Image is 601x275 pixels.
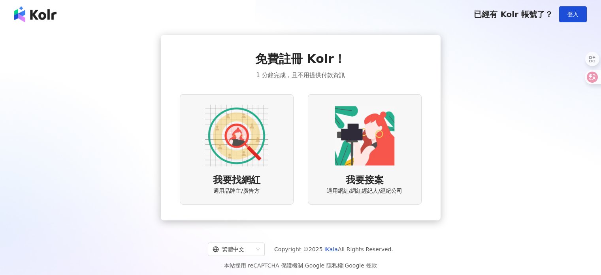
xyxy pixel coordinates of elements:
[474,9,553,19] span: 已經有 Kolr 帳號了？
[327,187,402,195] span: 適用網紅/網紅經紀人/經紀公司
[333,104,396,167] img: KOL identity option
[345,262,377,269] a: Google 條款
[213,243,253,256] div: 繁體中文
[567,11,578,17] span: 登入
[305,262,343,269] a: Google 隱私權
[324,246,338,252] a: iKala
[14,6,57,22] img: logo
[274,245,393,254] span: Copyright © 2025 All Rights Reserved.
[205,104,268,167] img: AD identity option
[303,262,305,269] span: |
[224,261,377,270] span: 本站採用 reCAPTCHA 保護機制
[213,187,260,195] span: 適用品牌主/廣告方
[343,262,345,269] span: |
[559,6,587,22] button: 登入
[346,174,384,187] span: 我要接案
[255,51,346,67] span: 免費註冊 Kolr！
[213,174,260,187] span: 我要找網紅
[256,70,345,80] span: 1 分鐘完成，且不用提供付款資訊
